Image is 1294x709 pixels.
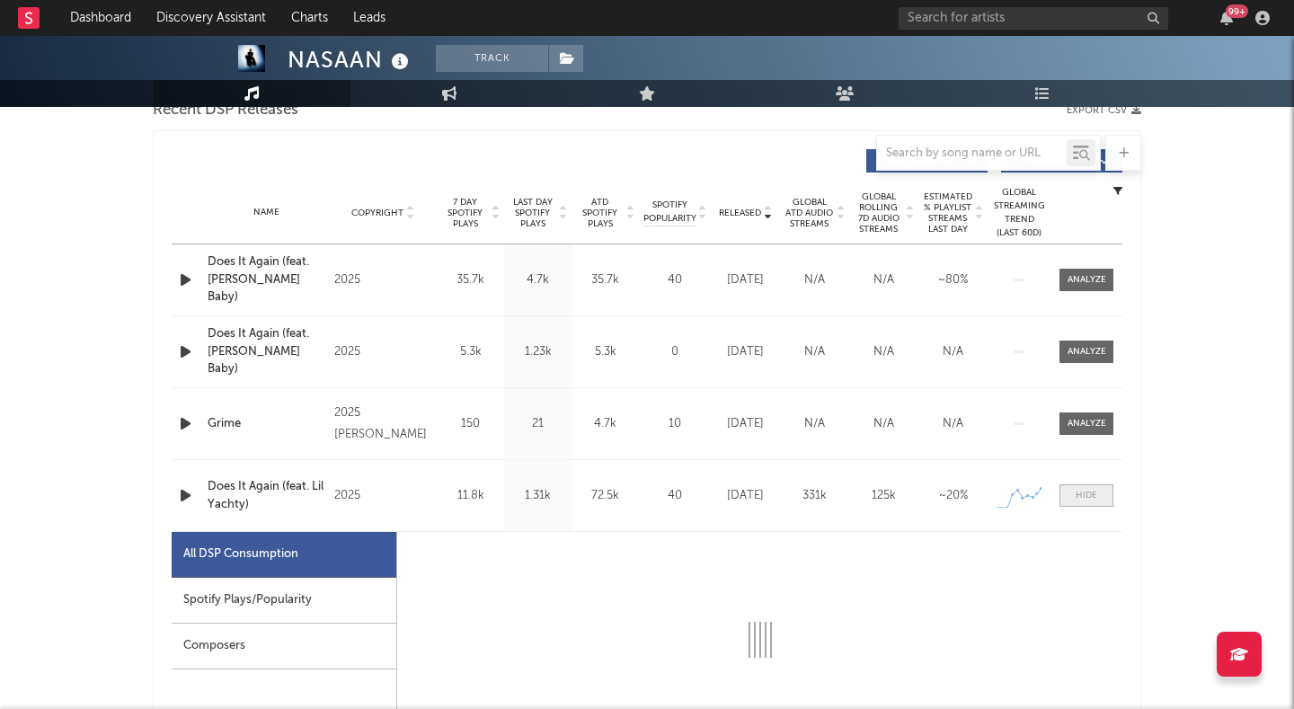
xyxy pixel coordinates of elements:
div: 4.7k [509,271,567,289]
div: [DATE] [715,343,776,361]
span: Copyright [351,208,403,218]
span: 7 Day Spotify Plays [441,197,489,229]
div: N/A [784,415,845,433]
div: N/A [784,343,845,361]
div: 2025 [PERSON_NAME] [334,403,432,446]
div: N/A [923,343,983,361]
div: N/A [784,271,845,289]
div: 11.8k [441,487,500,505]
div: 72.5k [576,487,634,505]
div: 5.3k [576,343,634,361]
div: 35.7k [576,271,634,289]
a: Does It Again (feat. Lil Yachty) [208,478,325,513]
div: ~ 80 % [923,271,983,289]
a: Does It Again (feat. [PERSON_NAME] Baby) [208,253,325,306]
span: Estimated % Playlist Streams Last Day [923,191,972,235]
div: 99 + [1226,4,1248,18]
div: 10 [643,415,706,433]
div: 2025 [334,341,432,363]
div: 125k [854,487,914,505]
div: N/A [923,415,983,433]
div: 5.3k [441,343,500,361]
div: All DSP Consumption [183,544,298,565]
span: Recent DSP Releases [153,100,298,121]
div: 1.23k [509,343,567,361]
a: Grime [208,415,325,433]
span: ATD Spotify Plays [576,197,624,229]
button: Track [436,45,548,72]
button: Export CSV [1067,105,1141,116]
div: 2025 [334,270,432,291]
div: N/A [854,271,914,289]
div: 331k [784,487,845,505]
div: 4.7k [576,415,634,433]
div: [DATE] [715,487,776,505]
div: 40 [643,271,706,289]
div: [DATE] [715,415,776,433]
div: Global Streaming Trend (Last 60D) [992,186,1046,240]
div: [DATE] [715,271,776,289]
div: 2025 [334,485,432,507]
input: Search for artists [899,7,1168,30]
div: N/A [854,343,914,361]
div: 0 [643,343,706,361]
div: 150 [441,415,500,433]
div: NASAAN [288,45,413,75]
a: Does It Again (feat. [PERSON_NAME] Baby) [208,325,325,378]
div: N/A [854,415,914,433]
span: Last Day Spotify Plays [509,197,556,229]
span: Global ATD Audio Streams [784,197,834,229]
button: 99+ [1220,11,1233,25]
span: Released [719,208,761,218]
div: Composers [172,624,396,669]
div: 1.31k [509,487,567,505]
div: ~ 20 % [923,487,983,505]
div: Spotify Plays/Popularity [172,578,396,624]
input: Search by song name or URL [877,146,1067,161]
span: Global Rolling 7D Audio Streams [854,191,903,235]
div: 35.7k [441,271,500,289]
div: Name [208,206,325,219]
div: 40 [643,487,706,505]
span: Spotify Popularity [643,199,696,226]
div: All DSP Consumption [172,532,396,578]
div: 21 [509,415,567,433]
